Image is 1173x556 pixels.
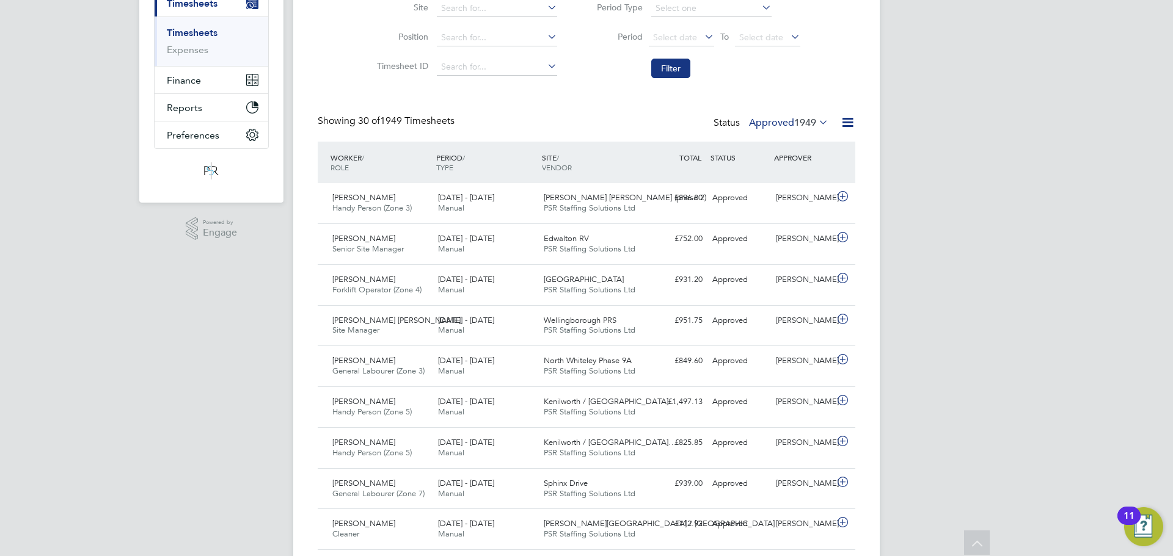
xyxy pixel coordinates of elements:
[717,29,733,45] span: To
[651,59,690,78] button: Filter
[332,355,395,366] span: [PERSON_NAME]
[544,478,588,488] span: Sphinx Drive
[771,311,835,331] div: [PERSON_NAME]
[437,59,557,76] input: Search for...
[373,31,428,42] label: Position
[438,366,464,376] span: Manual
[644,229,707,249] div: £752.00
[438,518,494,529] span: [DATE] - [DATE]
[544,447,635,458] span: PSR Staffing Solutions Ltd
[707,433,771,453] div: Approved
[544,274,624,284] span: [GEOGRAPHIC_DATA]
[771,392,835,412] div: [PERSON_NAME]
[438,355,494,366] span: [DATE] - [DATE]
[362,153,364,162] span: /
[438,529,464,539] span: Manual
[438,447,464,458] span: Manual
[557,153,559,162] span: /
[771,474,835,494] div: [PERSON_NAME]
[436,162,453,172] span: TYPE
[707,311,771,331] div: Approved
[644,311,707,331] div: £951.75
[203,217,237,228] span: Powered by
[331,162,349,172] span: ROLE
[707,351,771,371] div: Approved
[332,274,395,284] span: [PERSON_NAME]
[707,392,771,412] div: Approved
[438,244,464,254] span: Manual
[1124,507,1163,546] button: Open Resource Center, 11 new notifications
[588,2,643,13] label: Period Type
[644,351,707,371] div: £849.60
[644,392,707,412] div: £1,497.13
[544,366,635,376] span: PSR Staffing Solutions Ltd
[794,117,816,129] span: 1949
[544,518,775,529] span: [PERSON_NAME][GEOGRAPHIC_DATA] / [GEOGRAPHIC_DATA]
[332,518,395,529] span: [PERSON_NAME]
[544,406,635,417] span: PSR Staffing Solutions Ltd
[318,115,457,128] div: Showing
[438,203,464,213] span: Manual
[707,514,771,534] div: Approved
[771,351,835,371] div: [PERSON_NAME]
[588,31,643,42] label: Period
[544,284,635,295] span: PSR Staffing Solutions Ltd
[438,488,464,499] span: Manual
[644,270,707,290] div: £931.20
[155,16,268,66] div: Timesheets
[707,229,771,249] div: Approved
[332,437,395,447] span: [PERSON_NAME]
[544,192,706,203] span: [PERSON_NAME] [PERSON_NAME] (phase 2)
[644,474,707,494] div: £939.00
[438,325,464,335] span: Manual
[327,146,433,178] div: WORKER
[358,115,455,127] span: 1949 Timesheets
[771,433,835,453] div: [PERSON_NAME]
[373,2,428,13] label: Site
[438,406,464,417] span: Manual
[167,102,202,114] span: Reports
[771,514,835,534] div: [PERSON_NAME]
[186,217,238,240] a: Powered byEngage
[542,162,572,172] span: VENDOR
[332,447,412,458] span: Handy Person (Zone 5)
[707,146,771,168] div: STATUS
[167,129,219,141] span: Preferences
[332,488,425,499] span: General Labourer (Zone 7)
[154,161,269,181] a: Go to home page
[167,74,201,86] span: Finance
[200,161,222,181] img: psrsolutions-logo-retina.png
[544,355,632,366] span: North Whiteley Phase 9A
[544,488,635,499] span: PSR Staffing Solutions Ltd
[771,146,835,168] div: APPROVER
[771,229,835,249] div: [PERSON_NAME]
[203,228,237,238] span: Engage
[155,94,268,121] button: Reports
[1124,516,1135,532] div: 11
[653,32,697,43] span: Select date
[332,406,412,417] span: Handy Person (Zone 5)
[332,529,359,539] span: Cleaner
[544,315,616,325] span: Wellingborough PRS
[437,29,557,46] input: Search for...
[544,203,635,213] span: PSR Staffing Solutions Ltd
[332,315,461,325] span: [PERSON_NAME] [PERSON_NAME]
[438,437,494,447] span: [DATE] - [DATE]
[438,284,464,295] span: Manual
[539,146,645,178] div: SITE
[707,474,771,494] div: Approved
[332,325,379,335] span: Site Manager
[332,233,395,244] span: [PERSON_NAME]
[332,192,395,203] span: [PERSON_NAME]
[438,274,494,284] span: [DATE] - [DATE]
[749,117,828,129] label: Approved
[167,44,208,56] a: Expenses
[373,60,428,71] label: Timesheet ID
[438,396,494,406] span: [DATE] - [DATE]
[739,32,783,43] span: Select date
[544,529,635,539] span: PSR Staffing Solutions Ltd
[544,233,589,244] span: Edwalton RV
[167,27,217,38] a: Timesheets
[544,396,676,406] span: Kenilworth / [GEOGRAPHIC_DATA]…
[332,203,412,213] span: Handy Person (Zone 3)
